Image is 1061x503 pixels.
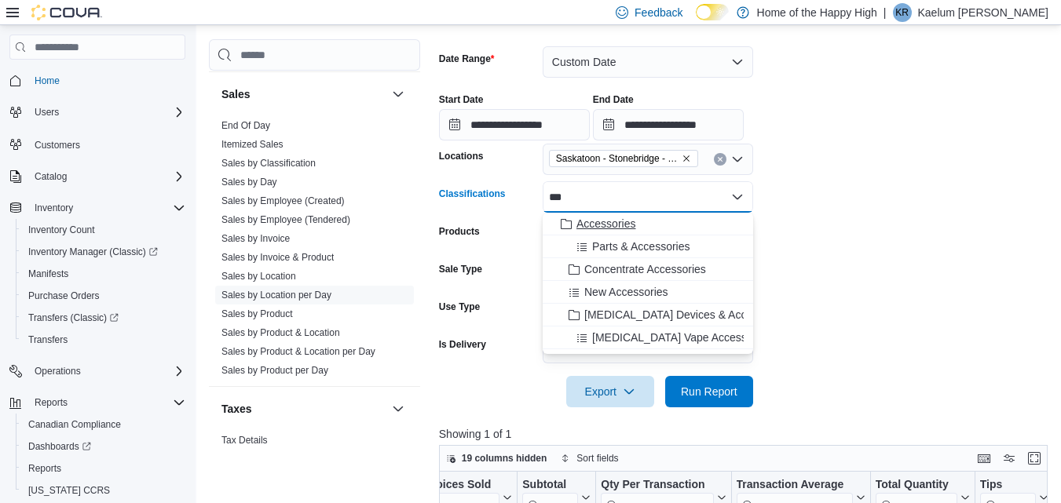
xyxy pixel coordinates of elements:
[221,139,284,150] a: Itemized Sales
[35,202,73,214] span: Inventory
[221,120,270,131] a: End Of Day
[576,216,635,231] span: Accessories
[884,3,887,22] p: |
[543,213,753,349] div: Choose from the following options
[439,150,484,162] label: Locations
[28,199,79,217] button: Inventory
[28,71,66,90] a: Home
[22,415,185,434] span: Canadian Compliance
[28,246,158,258] span: Inventory Manager (Classic)
[22,437,185,456] span: Dashboards
[221,401,386,417] button: Taxes
[635,5,682,20] span: Feedback
[209,116,420,386] div: Sales
[28,462,61,475] span: Reports
[221,270,296,282] span: Sales by Location
[543,235,753,258] button: Parts & Accessories
[28,393,185,412] span: Reports
[22,286,106,305] a: Purchase Orders
[439,301,480,313] label: Use Type
[975,449,993,468] button: Keyboard shortcuts
[543,304,753,326] button: [MEDICAL_DATA] Devices & Accessories
[28,268,68,280] span: Manifests
[22,459,185,478] span: Reports
[28,362,87,381] button: Operations
[209,431,420,475] div: Taxes
[221,157,316,169] span: Sales by Classification
[543,213,753,235] button: Accessories
[593,109,744,140] input: Press the down key to open a popover containing a calendar.
[576,376,645,407] span: Export
[681,384,737,399] span: Run Report
[221,232,290,245] span: Sales by Invoice
[3,360,192,382] button: Operations
[16,219,192,241] button: Inventory Count
[736,478,852,493] div: Transaction Average
[221,251,334,264] span: Sales by Invoice & Product
[28,103,185,122] span: Users
[16,307,192,329] a: Transfers (Classic)
[28,484,110,497] span: [US_STATE] CCRS
[221,327,340,338] a: Sales by Product & Location
[665,376,753,407] button: Run Report
[439,93,484,106] label: Start Date
[980,478,1036,493] div: Tips
[439,188,506,200] label: Classifications
[28,167,73,186] button: Catalog
[543,258,753,281] button: Concentrate Accessories
[876,478,957,493] div: Total Quantity
[22,264,185,283] span: Manifests
[601,478,713,493] div: Qty Per Transaction
[389,85,408,104] button: Sales
[28,103,65,122] button: Users
[221,86,251,102] h3: Sales
[543,281,753,304] button: New Accessories
[221,158,316,169] a: Sales by Classification
[221,290,331,301] a: Sales by Location per Day
[221,119,270,132] span: End Of Day
[221,177,277,188] a: Sales by Day
[221,233,290,244] a: Sales by Invoice
[420,478,499,493] div: Invoices Sold
[35,139,80,151] span: Customers
[584,261,706,277] span: Concentrate Accessories
[731,191,744,203] button: Close list of options
[28,418,121,431] span: Canadian Compliance
[22,286,185,305] span: Purchase Orders
[28,312,119,324] span: Transfers (Classic)
[35,170,67,183] span: Catalog
[221,289,331,301] span: Sales by Location per Day
[221,195,345,206] a: Sales by Employee (Created)
[16,479,192,501] button: [US_STATE] CCRS
[3,69,192,92] button: Home
[439,426,1054,442] p: Showing 1 of 1
[221,434,268,447] span: Tax Details
[439,109,590,140] input: Press the down key to open a popover containing a calendar.
[1000,449,1019,468] button: Display options
[389,399,408,418] button: Taxes
[554,449,624,468] button: Sort fields
[1025,449,1044,468] button: Enter fullscreen
[35,106,59,118] span: Users
[28,71,185,90] span: Home
[592,239,690,254] span: Parts & Accessories
[462,452,547,465] span: 19 columns hidden
[221,401,252,417] h3: Taxes
[22,330,185,349] span: Transfers
[22,330,74,349] a: Transfers
[28,290,100,302] span: Purchase Orders
[549,150,698,167] span: Saskatoon - Stonebridge - Fire & Flower
[28,393,74,412] button: Reports
[439,53,495,65] label: Date Range
[439,225,480,238] label: Products
[221,364,328,377] span: Sales by Product per Day
[22,221,185,239] span: Inventory Count
[221,138,284,151] span: Itemized Sales
[3,133,192,155] button: Customers
[22,437,97,456] a: Dashboards
[28,224,95,236] span: Inventory Count
[22,481,185,500] span: Washington CCRS
[22,242,164,261] a: Inventory Manager (Classic)
[28,134,185,154] span: Customers
[22,242,185,261] span: Inventory Manager (Classic)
